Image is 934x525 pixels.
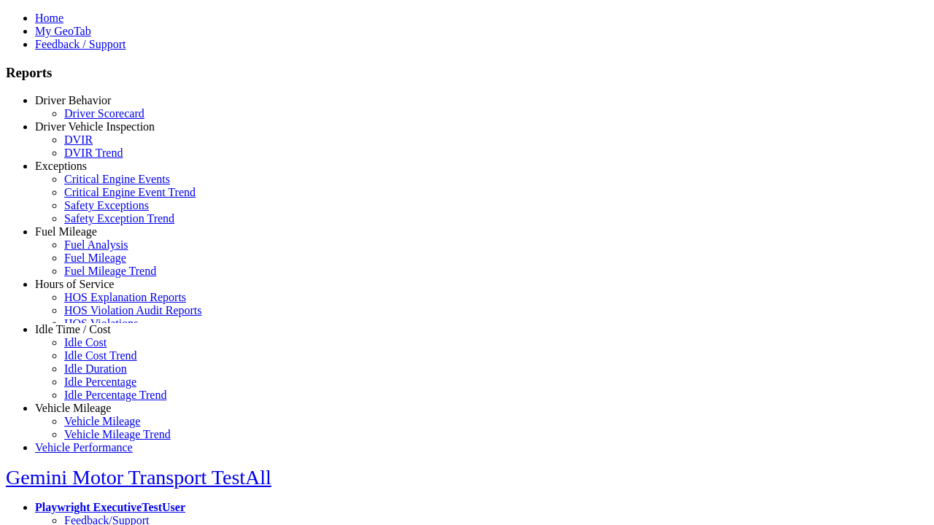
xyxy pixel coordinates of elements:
a: DVIR [64,133,93,146]
a: Vehicle Performance [35,441,133,454]
a: DVIR Trend [64,147,123,159]
a: Critical Engine Event Trend [64,186,196,198]
a: Driver Behavior [35,94,111,106]
a: Gemini Motor Transport TestAll [6,466,271,489]
a: Driver Scorecard [64,107,144,120]
a: Vehicle Mileage [64,415,140,427]
a: Vehicle Mileage [35,402,111,414]
a: Idle Duration [64,362,127,375]
a: Fuel Analysis [64,238,128,251]
a: Vehicle Mileage Trend [64,428,171,440]
a: HOS Violations [64,317,138,330]
a: Critical Engine Events [64,173,170,185]
a: HOS Violation Audit Reports [64,304,202,316]
a: Playwright ExecutiveTestUser [35,501,185,513]
a: Idle Time / Cost [35,323,111,335]
a: Idle Cost [64,336,107,349]
a: Fuel Mileage [64,252,126,264]
a: Safety Exceptions [64,199,149,211]
a: Home [35,12,63,24]
a: Idle Percentage [64,376,136,388]
a: Fuel Mileage Trend [64,265,156,277]
a: Safety Exception Trend [64,212,174,225]
a: Hours of Service [35,278,114,290]
a: HOS Explanation Reports [64,291,186,303]
a: Feedback / Support [35,38,126,50]
a: Driver Vehicle Inspection [35,120,155,133]
h3: Reports [6,65,928,81]
a: Idle Percentage Trend [64,389,166,401]
a: Idle Cost Trend [64,349,137,362]
a: Fuel Mileage [35,225,97,238]
a: Exceptions [35,160,87,172]
a: My GeoTab [35,25,91,37]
